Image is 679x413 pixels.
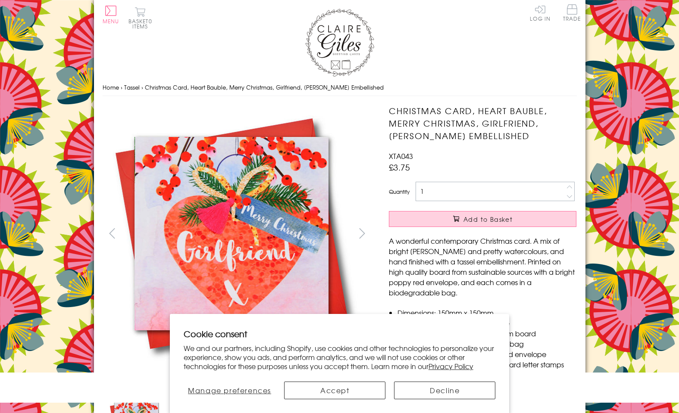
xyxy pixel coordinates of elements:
[394,382,495,399] button: Decline
[124,83,140,91] a: Tassel
[463,215,513,224] span: Add to Basket
[397,307,576,318] li: Dimensions: 150mm x 150mm
[188,385,271,395] span: Manage preferences
[132,17,152,30] span: 0 items
[103,83,119,91] a: Home
[121,83,122,91] span: ›
[372,105,630,363] img: Christmas Card, Heart Bauble, Merry Christmas, Girlfriend, Tassel Embellished
[103,372,372,382] h3: More views
[389,151,413,161] span: XTA043
[128,7,152,29] button: Basket0 items
[389,211,576,227] button: Add to Basket
[389,105,576,142] h1: Christmas Card, Heart Bauble, Merry Christmas, Girlfriend, [PERSON_NAME] Embellished
[184,328,496,340] h2: Cookie consent
[141,83,143,91] span: ›
[184,382,276,399] button: Manage preferences
[284,382,385,399] button: Accept
[305,9,374,77] img: Claire Giles Greetings Cards
[103,6,119,24] button: Menu
[103,79,577,96] nav: breadcrumbs
[352,224,372,243] button: next
[184,344,496,370] p: We and our partners, including Shopify, use cookies and other technologies to personalize your ex...
[563,4,581,21] span: Trade
[102,105,361,363] img: Christmas Card, Heart Bauble, Merry Christmas, Girlfriend, Tassel Embellished
[389,236,576,298] p: A wonderful contemporary Christmas card. A mix of bright [PERSON_NAME] and pretty watercolours, a...
[103,224,122,243] button: prev
[530,4,551,21] a: Log In
[389,161,410,173] span: £3.75
[145,83,384,91] span: Christmas Card, Heart Bauble, Merry Christmas, Girlfriend, [PERSON_NAME] Embellished
[389,188,410,196] label: Quantity
[429,361,473,371] a: Privacy Policy
[563,4,581,23] a: Trade
[103,17,119,25] span: Menu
